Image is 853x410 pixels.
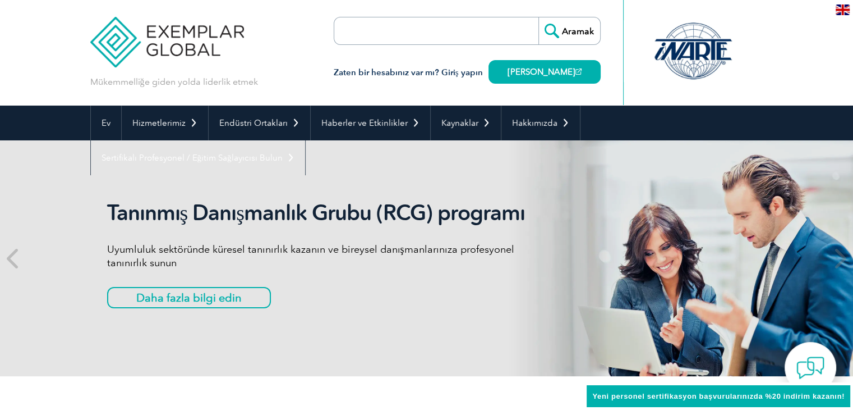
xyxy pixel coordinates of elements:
font: [PERSON_NAME] [508,67,575,77]
a: Haberler ve Etkinlikler [311,106,430,140]
font: Tanınmış Danışmanlık Grubu (RCG) programı [107,200,525,226]
font: Kaynaklar [441,118,478,128]
a: Hizmetlerimiz [122,106,208,140]
a: Kaynaklar [431,106,501,140]
input: Aramak [538,17,600,44]
a: Daha fazla bilgi edin [107,287,271,308]
font: Yeni personel sertifikasyon başvurularınızda %20 indirim kazanın! [592,392,845,400]
img: open_square.png [575,69,582,75]
font: Mükemmelliğe giden yolda liderlik etmek [90,76,258,87]
font: Haberler ve Etkinlikler [321,118,408,128]
font: Hakkımızda [512,118,557,128]
font: Uyumluluk sektöründe küresel tanınırlık kazanın ve bireysel danışmanlarınıza profesyonel tanınırl... [107,243,514,269]
img: contact-chat.png [796,354,824,382]
font: Zaten bir hesabınız var mı? Giriş yapın [334,67,483,78]
a: [PERSON_NAME] [488,60,601,84]
a: Sertifikalı Profesyonel / Eğitim Sağlayıcısı Bulun [91,140,305,175]
font: Ev [102,118,110,128]
a: Ev [91,106,121,140]
img: en [836,4,850,15]
font: Daha fazla bilgi edin [136,291,242,304]
a: Endüstri Ortakları [209,106,310,140]
font: Sertifikalı Profesyonel / Eğitim Sağlayıcısı Bulun [102,153,283,163]
font: Hizmetlerimiz [132,118,186,128]
a: Hakkımızda [501,106,580,140]
font: Endüstri Ortakları [219,118,288,128]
